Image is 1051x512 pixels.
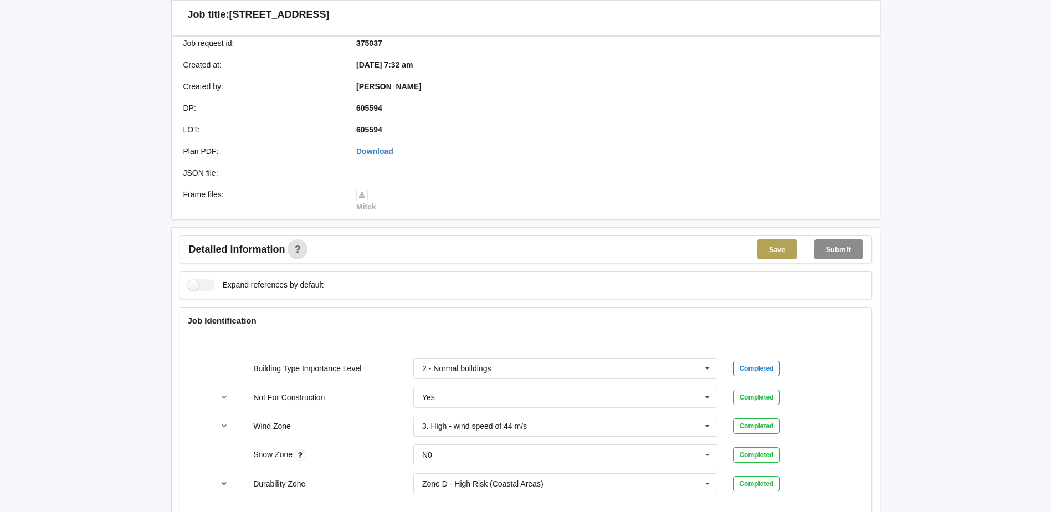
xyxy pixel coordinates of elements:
label: Snow Zone [253,450,295,459]
b: 375037 [356,39,382,48]
div: Completed [733,390,780,405]
div: Completed [733,447,780,463]
label: Durability Zone [253,479,305,488]
div: Completed [733,418,780,434]
div: LOT : [176,124,349,135]
div: Job request id : [176,38,349,49]
label: Wind Zone [253,422,291,431]
div: 2 - Normal buildings [422,365,491,372]
button: reference-toggle [213,474,235,494]
button: Save [757,239,797,259]
b: 605594 [356,104,382,112]
div: Completed [733,476,780,491]
label: Building Type Importance Level [253,364,361,373]
span: Detailed information [189,244,285,254]
b: [PERSON_NAME] [356,82,421,91]
div: Yes [422,393,435,401]
div: DP : [176,103,349,114]
h3: Job title: [188,8,229,21]
div: 3. High - wind speed of 44 m/s [422,422,527,430]
b: [DATE] 7:32 am [356,60,413,69]
div: JSON file : [176,167,349,178]
button: reference-toggle [213,387,235,407]
b: 605594 [356,125,382,134]
div: Created by : [176,81,349,92]
div: Plan PDF : [176,146,349,157]
div: Frame files : [176,189,349,212]
h4: Job Identification [188,315,864,326]
label: Not For Construction [253,393,325,402]
div: N0 [422,451,432,459]
a: Mitek [356,190,376,211]
div: Zone D - High Risk (Coastal Areas) [422,480,544,488]
button: reference-toggle [213,416,235,436]
div: Completed [733,361,780,376]
a: Download [356,147,393,156]
label: Expand references by default [188,279,324,291]
div: Created at : [176,59,349,70]
h3: [STREET_ADDRESS] [229,8,330,21]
